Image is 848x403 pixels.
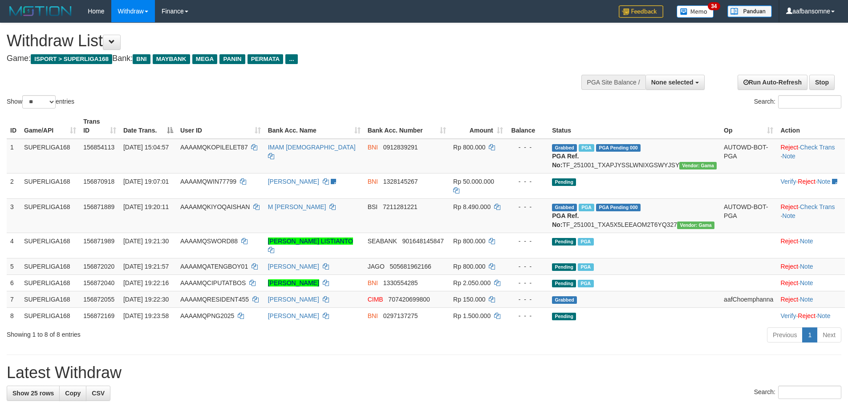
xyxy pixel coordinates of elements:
th: Amount: activate to sort column ascending [450,113,507,139]
span: BNI [368,144,378,151]
span: PERMATA [248,54,284,64]
span: Copy 1330554285 to clipboard [383,279,418,286]
a: Note [800,279,813,286]
span: BNI [368,178,378,185]
a: Reject [798,312,816,319]
a: Note [800,238,813,245]
td: 6 [7,274,20,291]
a: [PERSON_NAME] [268,279,319,286]
span: AAAAMQKOPILELET87 [180,144,248,151]
span: Rp 1.500.000 [453,312,491,319]
span: Copy 707420699800 to clipboard [388,296,430,303]
td: SUPERLIGA168 [20,198,80,233]
span: MAYBANK [153,54,190,64]
a: [PERSON_NAME] [268,178,319,185]
span: Marked by aafsoycanthlai [578,263,593,271]
span: BNI [368,312,378,319]
a: 1 [802,327,817,343]
h4: Game: Bank: [7,54,556,63]
span: [DATE] 19:21:30 [123,238,169,245]
td: AUTOWD-BOT-PGA [720,198,777,233]
a: Show 25 rows [7,386,60,401]
a: Note [800,263,813,270]
td: 5 [7,258,20,274]
a: Note [782,153,795,160]
span: Vendor URL: https://trx31.1velocity.biz [677,222,714,229]
span: Marked by aafsoycanthlai [578,280,593,287]
td: 1 [7,139,20,173]
span: 156872020 [83,263,114,270]
span: SEABANK [368,238,397,245]
span: Marked by aafchhiseyha [579,144,594,152]
span: Copy [65,390,81,397]
th: User ID: activate to sort column ascending [177,113,264,139]
div: PGA Site Balance / [581,75,645,90]
span: [DATE] 19:22:16 [123,279,169,286]
a: M [PERSON_NAME] [268,203,326,210]
td: · · [777,139,845,173]
span: Pending [552,238,576,246]
th: Op: activate to sort column ascending [720,113,777,139]
span: Copy 1328145267 to clipboard [383,178,418,185]
span: AAAAMQCIPUTATBOS [180,279,246,286]
a: Run Auto-Refresh [738,75,807,90]
td: TF_251001_TXA5X5LEEAOM2T6YQ327 [548,198,720,233]
span: AAAAMQWIN77799 [180,178,236,185]
span: BNI [133,54,150,64]
a: [PERSON_NAME] [268,296,319,303]
span: Pending [552,263,576,271]
span: [DATE] 19:20:11 [123,203,169,210]
td: SUPERLIGA168 [20,258,80,274]
span: AAAAMQPNG2025 [180,312,234,319]
th: ID [7,113,20,139]
td: AUTOWD-BOT-PGA [720,139,777,173]
span: PGA Pending [596,144,641,152]
a: Reject [780,144,798,151]
span: BSI [368,203,378,210]
div: - - - [510,278,545,287]
input: Search: [778,95,841,109]
span: Rp 150.000 [453,296,485,303]
b: PGA Ref. No: [552,212,579,228]
span: 156871989 [83,238,114,245]
span: JAGO [368,263,385,270]
td: · · [777,198,845,233]
span: 156854113 [83,144,114,151]
span: Pending [552,313,576,320]
span: Show 25 rows [12,390,54,397]
a: [PERSON_NAME] [268,312,319,319]
th: Action [777,113,845,139]
td: SUPERLIGA168 [20,139,80,173]
b: PGA Ref. No: [552,153,579,169]
td: 3 [7,198,20,233]
span: [DATE] 19:22:30 [123,296,169,303]
a: Reject [780,203,798,210]
img: Feedback.jpg [619,5,663,18]
td: · · [777,307,845,324]
a: [PERSON_NAME] [268,263,319,270]
td: 4 [7,233,20,258]
div: - - - [510,237,545,246]
span: AAAAMQATENGBOY01 [180,263,248,270]
td: · [777,233,845,258]
select: Showentries [22,95,56,109]
th: Bank Acc. Number: activate to sort column ascending [364,113,450,139]
span: PGA Pending [596,204,641,211]
a: Copy [59,386,86,401]
div: - - - [510,143,545,152]
span: Marked by aafsengchandara [578,238,593,246]
div: Showing 1 to 8 of 8 entries [7,326,347,339]
span: Grabbed [552,204,577,211]
td: · [777,258,845,274]
input: Search: [778,386,841,399]
label: Search: [754,95,841,109]
th: Date Trans.: activate to sort column descending [120,113,177,139]
span: [DATE] 19:21:57 [123,263,169,270]
a: Previous [767,327,803,343]
span: PANIN [219,54,245,64]
span: AAAAMQKIYOQAISHAN [180,203,250,210]
div: - - - [510,202,545,211]
td: SUPERLIGA168 [20,291,80,307]
span: ... [285,54,297,64]
a: Next [817,327,841,343]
